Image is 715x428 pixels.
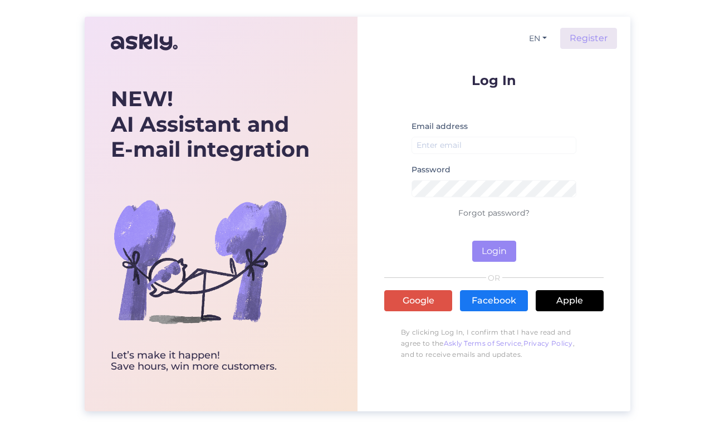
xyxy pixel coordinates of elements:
div: Let’s make it happen! Save hours, win more customers. [111,350,310,372]
a: Facebook [460,290,528,311]
img: bg-askly [111,172,289,350]
a: Google [384,290,452,311]
label: Password [412,164,450,176]
a: Apple [536,290,604,311]
p: By clicking Log In, I confirm that I have read and agree to the , , and to receive emails and upd... [384,321,604,366]
p: Log In [384,73,604,87]
button: Login [472,241,516,262]
a: Askly Terms of Service [444,339,522,347]
input: Enter email [412,137,576,154]
button: EN [525,31,551,47]
a: Register [560,28,617,49]
label: Email address [412,121,468,132]
b: NEW! [111,86,173,112]
a: Forgot password? [458,208,530,218]
div: AI Assistant and E-mail integration [111,86,310,162]
span: OR [486,274,502,282]
a: Privacy Policy [523,339,573,347]
img: Askly [111,29,178,56]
